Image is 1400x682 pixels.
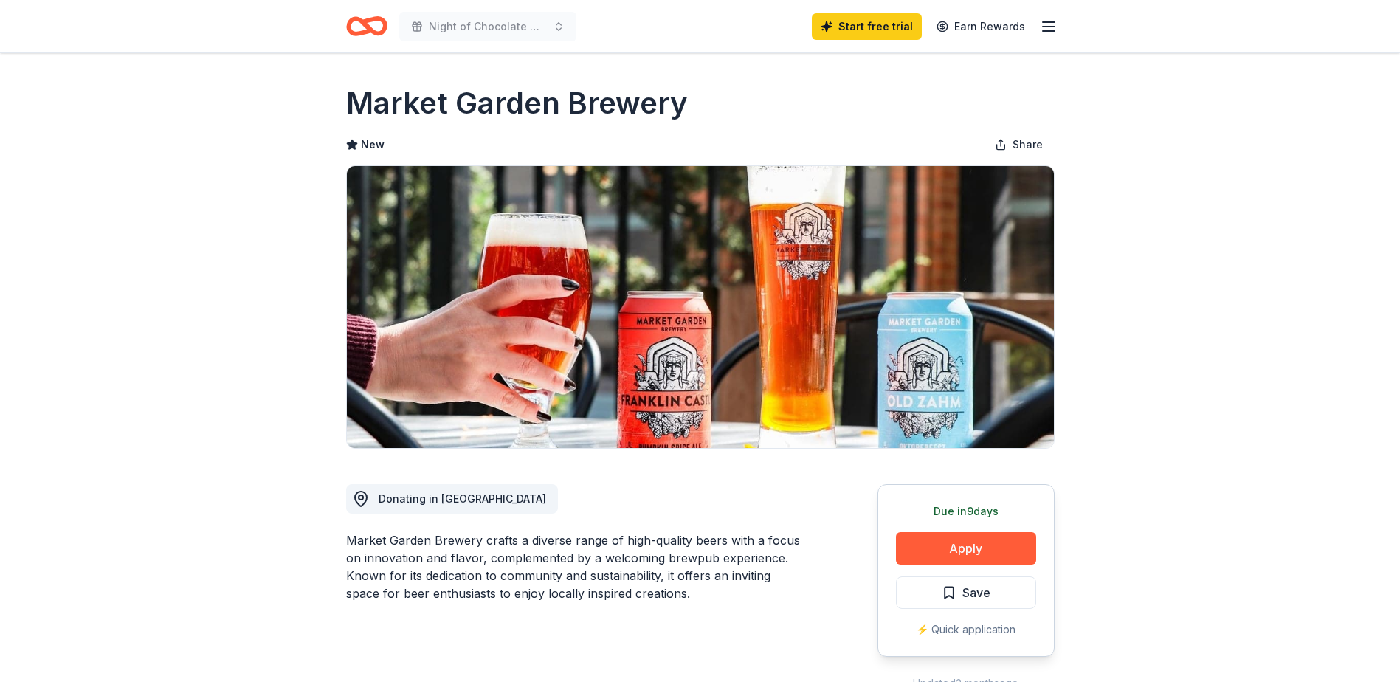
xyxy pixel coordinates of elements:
[962,583,990,602] span: Save
[399,12,576,41] button: Night of Chocolate Gala 2025
[346,531,807,602] div: Market Garden Brewery crafts a diverse range of high-quality beers with a focus on innovation and...
[346,83,688,124] h1: Market Garden Brewery
[1013,136,1043,154] span: Share
[896,503,1036,520] div: Due in 9 days
[983,130,1055,159] button: Share
[812,13,922,40] a: Start free trial
[896,621,1036,638] div: ⚡️ Quick application
[379,492,546,505] span: Donating in [GEOGRAPHIC_DATA]
[347,166,1054,448] img: Image for Market Garden Brewery
[361,136,385,154] span: New
[896,576,1036,609] button: Save
[429,18,547,35] span: Night of Chocolate Gala 2025
[896,532,1036,565] button: Apply
[346,9,387,44] a: Home
[928,13,1034,40] a: Earn Rewards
